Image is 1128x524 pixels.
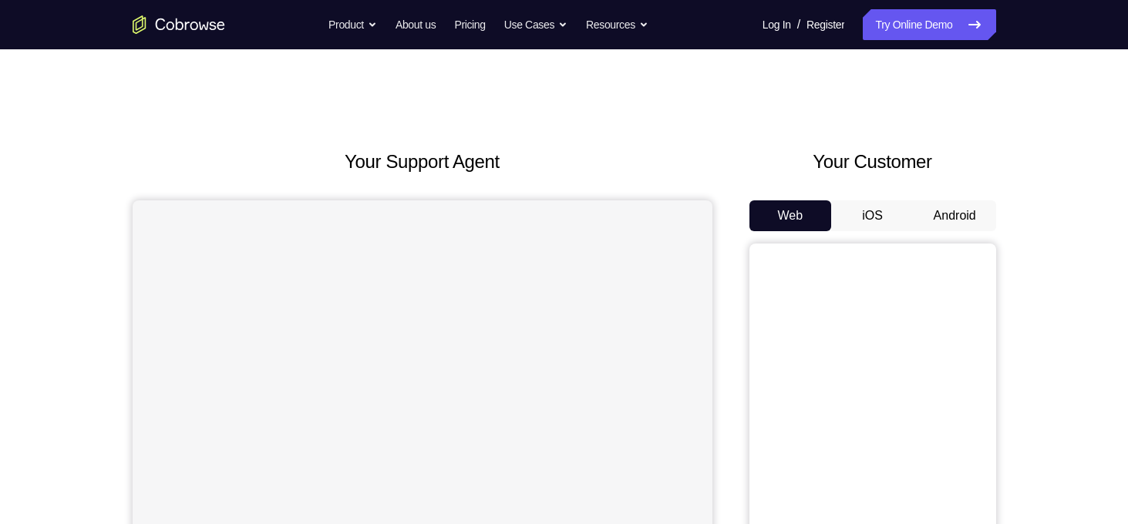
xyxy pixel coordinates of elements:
[749,200,832,231] button: Web
[806,9,844,40] a: Register
[504,9,567,40] button: Use Cases
[797,15,800,34] span: /
[763,9,791,40] a: Log In
[454,9,485,40] a: Pricing
[863,9,995,40] a: Try Online Demo
[831,200,914,231] button: iOS
[749,148,996,176] h2: Your Customer
[328,9,377,40] button: Product
[133,15,225,34] a: Go to the home page
[133,148,712,176] h2: Your Support Agent
[914,200,996,231] button: Android
[586,9,648,40] button: Resources
[396,9,436,40] a: About us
